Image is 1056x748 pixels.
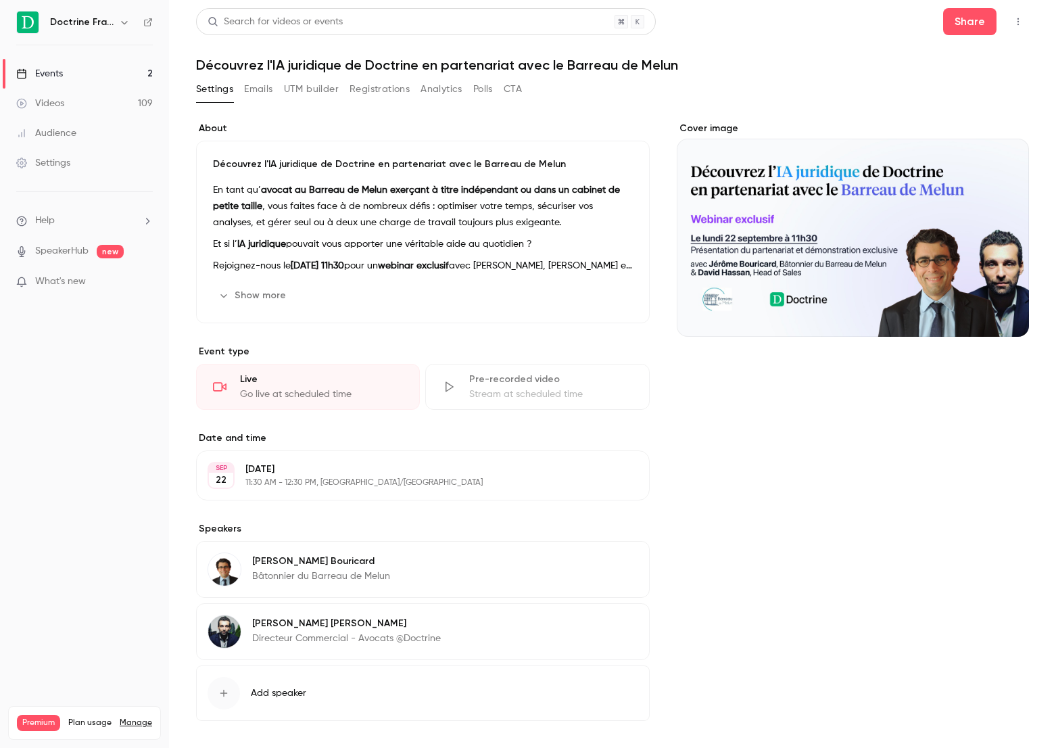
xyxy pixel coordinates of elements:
a: Manage [120,718,152,728]
div: Pre-recorded videoStream at scheduled time [425,364,649,410]
strong: webinar exclusif [378,261,449,271]
span: What's new [35,275,86,289]
div: Go live at scheduled time [240,388,403,401]
span: new [97,245,124,258]
div: Audience [16,126,76,140]
a: SpeakerHub [35,244,89,258]
p: [DATE] [245,463,578,476]
button: Show more [213,285,294,306]
span: Premium [17,715,60,731]
p: 22 [216,473,226,487]
p: Bâtonnier du Barreau de Melun [252,569,390,583]
button: Emails [244,78,272,100]
div: Live [240,373,403,386]
div: Search for videos or events [208,15,343,29]
p: Event type [196,345,650,358]
div: Videos [16,97,64,110]
strong: IA juridique [237,239,286,249]
button: Add speaker [196,665,650,721]
h1: Découvrez l'IA juridique de Doctrine en partenariat avec le Barreau de Melun [196,57,1029,73]
div: SEP [209,463,233,473]
span: Help [35,214,55,228]
iframe: Noticeable Trigger [137,276,153,288]
p: Directeur Commercial - Avocats @Doctrine [252,632,441,645]
p: Découvrez l'IA juridique de Doctrine en partenariat avec le Barreau de Melun [213,158,633,171]
label: Speakers [196,522,650,536]
strong: [DATE] 11h30 [291,261,344,271]
div: David Hassan[PERSON_NAME] [PERSON_NAME]Directeur Commercial - Avocats @Doctrine [196,603,650,660]
label: Date and time [196,431,650,445]
p: 11:30 AM - 12:30 PM, [GEOGRAPHIC_DATA]/[GEOGRAPHIC_DATA] [245,477,578,488]
button: Settings [196,78,233,100]
img: Jérôme Bouricard [208,553,241,586]
p: Et si l’ pouvait vous apporter une véritable aide au quotidien ? [213,236,633,252]
button: Registrations [350,78,410,100]
div: Settings [16,156,70,170]
div: Jérôme Bouricard[PERSON_NAME] BouricardBâtonnier du Barreau de Melun [196,541,650,598]
p: En tant qu’ , vous faites face à de nombreux défis : optimiser votre temps, sécuriser vos analyse... [213,182,633,231]
img: Doctrine France [17,11,39,33]
span: Add speaker [251,686,306,700]
div: Pre-recorded video [469,373,632,386]
label: About [196,122,650,135]
li: help-dropdown-opener [16,214,153,228]
button: UTM builder [284,78,339,100]
img: David Hassan [208,615,241,648]
button: CTA [504,78,522,100]
div: Stream at scheduled time [469,388,632,401]
p: Rejoignez-nous le pour un avec [PERSON_NAME], [PERSON_NAME] et [PERSON_NAME], head of Sales chez ... [213,258,633,274]
div: LiveGo live at scheduled time [196,364,420,410]
button: Share [943,8,997,35]
p: [PERSON_NAME] [PERSON_NAME] [252,617,441,630]
p: [PERSON_NAME] Bouricard [252,555,390,568]
section: Cover image [677,122,1030,337]
span: Plan usage [68,718,112,728]
h6: Doctrine France [50,16,114,29]
button: Polls [473,78,493,100]
strong: avocat au Barreau de Melun exerçant à titre indépendant ou dans un cabinet de petite taille [213,185,620,211]
button: Analytics [421,78,462,100]
label: Cover image [677,122,1030,135]
div: Events [16,67,63,80]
